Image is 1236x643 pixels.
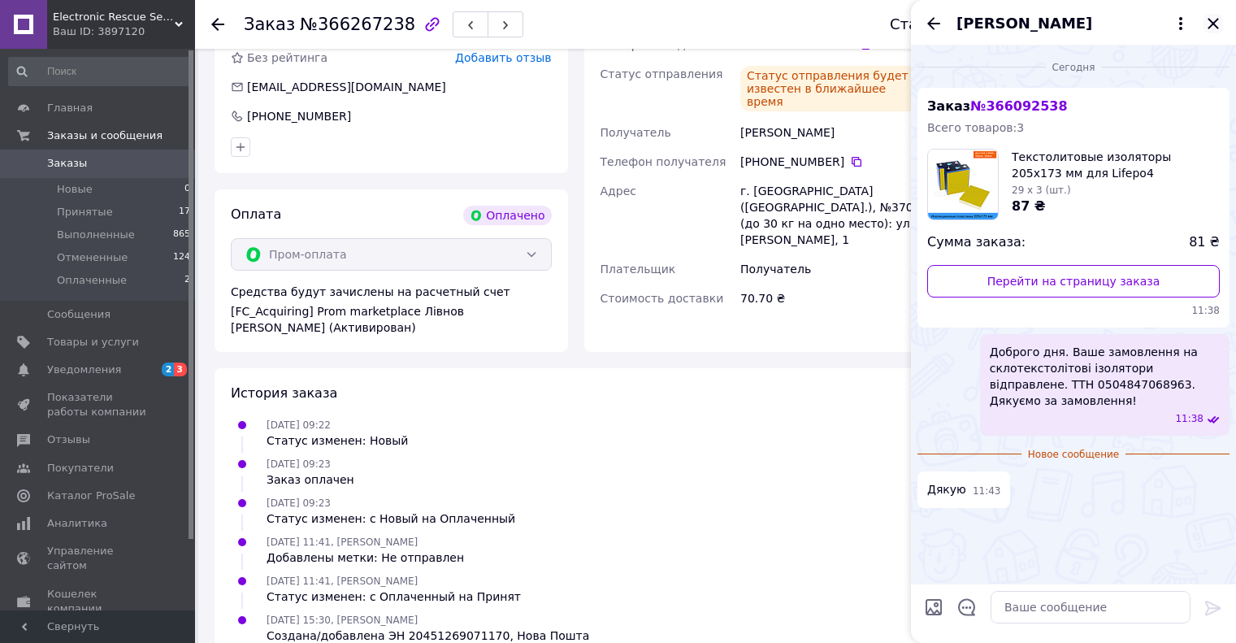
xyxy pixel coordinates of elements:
span: Оплаченные [57,273,127,288]
div: Статус заказа [890,16,999,33]
span: 124 [173,250,190,265]
span: Добавить отзыв [455,51,551,64]
span: Уведомления [47,363,121,377]
div: Статус отправления будет известен в ближайшее время [740,66,921,111]
span: [DATE] 09:22 [267,419,331,431]
span: Заказ [927,98,1068,114]
div: Заказ оплачен [267,471,354,488]
span: Без рейтинга [247,51,327,64]
span: Товары и услуги [47,335,139,350]
div: Статус изменен: с Оплаченный на Принят [267,589,521,605]
span: Сегодня [1046,61,1102,75]
span: Выполненные [57,228,135,242]
div: [FC_Acquiring] Prom marketplace Лівнов [PERSON_NAME] (Активирован) [231,303,552,336]
div: [PHONE_NUMBER] [245,108,353,124]
div: [PHONE_NUMBER] [740,154,921,170]
a: Перейти на страницу заказа [927,265,1220,298]
button: Открыть шаблоны ответов [956,597,978,618]
span: 2 [184,273,190,288]
span: Аналитика [47,516,107,531]
span: Доброго дня. Ваше замовлення на склотекстолітові ізолятори відправлене. ТТН 0504847068963. Дякуєм... [990,344,1220,409]
span: 11:38 12.10.2025 [1175,412,1203,426]
div: Получатель [737,254,924,284]
span: 3 [174,363,187,376]
span: 81 ₴ [1189,233,1220,252]
span: 29 x 3 (шт.) [1012,185,1071,196]
span: Получатель [601,126,671,139]
img: 6166543492_w100_h100_tekstolitovye-izolyatory-205h173.jpg [928,150,998,219]
span: [DATE] 09:23 [267,497,331,509]
span: 11:38 12.10.2025 [927,304,1220,318]
span: 17 [179,205,190,219]
div: 70.70 ₴ [737,284,924,313]
span: Стоимость доставки [601,292,724,305]
span: [DATE] 09:23 [267,458,331,470]
div: г. [GEOGRAPHIC_DATA] ([GEOGRAPHIC_DATA].), №370 (до 30 кг на одно место): ул. [PERSON_NAME], 1 [737,176,924,254]
span: 11:43 12.10.2025 [973,484,1001,498]
span: [DATE] 11:41, [PERSON_NAME] [267,537,418,548]
span: Покупатели [47,461,114,476]
span: Номер накладной [601,38,708,51]
button: Закрыть [1203,14,1223,33]
span: Главная [47,101,93,115]
div: Добавлены метки: Не отправлен [267,550,464,566]
button: Назад [924,14,943,33]
span: Заказы и сообщения [47,128,163,143]
div: Вернуться назад [211,16,224,33]
span: Заказы [47,156,87,171]
span: Новые [57,182,93,197]
span: Кошелек компании [47,587,150,616]
span: Текстолитовые изоляторы 205х173 мм для Lifepo4 аккумуляторов EVE 230Ah, 280Ah, 304Ah [1012,149,1220,181]
span: Статус отправления [601,67,723,80]
span: Управление сайтом [47,544,150,573]
span: Показатели работы компании [47,390,150,419]
div: Средства будут зачислены на расчетный счет [231,284,552,336]
span: Оплата [231,206,281,222]
span: Адрес [601,185,636,198]
span: [DATE] 15:30, [PERSON_NAME] [267,615,418,626]
span: Плательщик [601,263,676,276]
span: 2 [162,363,175,376]
input: Поиск [8,57,192,86]
span: Сумма заказа: [927,233,1026,252]
button: [PERSON_NAME] [956,13,1190,34]
div: Статус изменен: с Новый на Оплаченный [267,510,515,527]
div: Статус изменен: Новый [267,432,408,449]
div: Ваш ID: 3897120 [53,24,195,39]
span: История заказа [231,385,337,401]
span: 87 ₴ [1012,198,1046,214]
span: 865 [173,228,190,242]
span: № 366092538 [970,98,1067,114]
span: 0 [184,182,190,197]
span: Electronic Rescue Service [53,10,175,24]
span: [EMAIL_ADDRESS][DOMAIN_NAME] [247,80,446,93]
span: Отзывы [47,432,90,447]
div: 12.10.2025 [917,59,1229,75]
div: Оплачено [463,206,551,225]
span: Заказ [244,15,295,34]
span: Дякую [927,481,966,498]
span: №366267238 [300,15,415,34]
span: Каталог ProSale [47,489,135,503]
span: [PERSON_NAME] [956,13,1092,34]
span: Телефон получателя [601,155,726,168]
span: [DATE] 11:41, [PERSON_NAME] [267,576,418,587]
span: Принятые [57,205,113,219]
span: Отмененные [57,250,128,265]
span: Всего товаров: 3 [927,121,1024,134]
span: Сообщения [47,307,111,322]
span: Новое сообщение [1021,448,1125,462]
div: [PERSON_NAME] [737,118,924,147]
